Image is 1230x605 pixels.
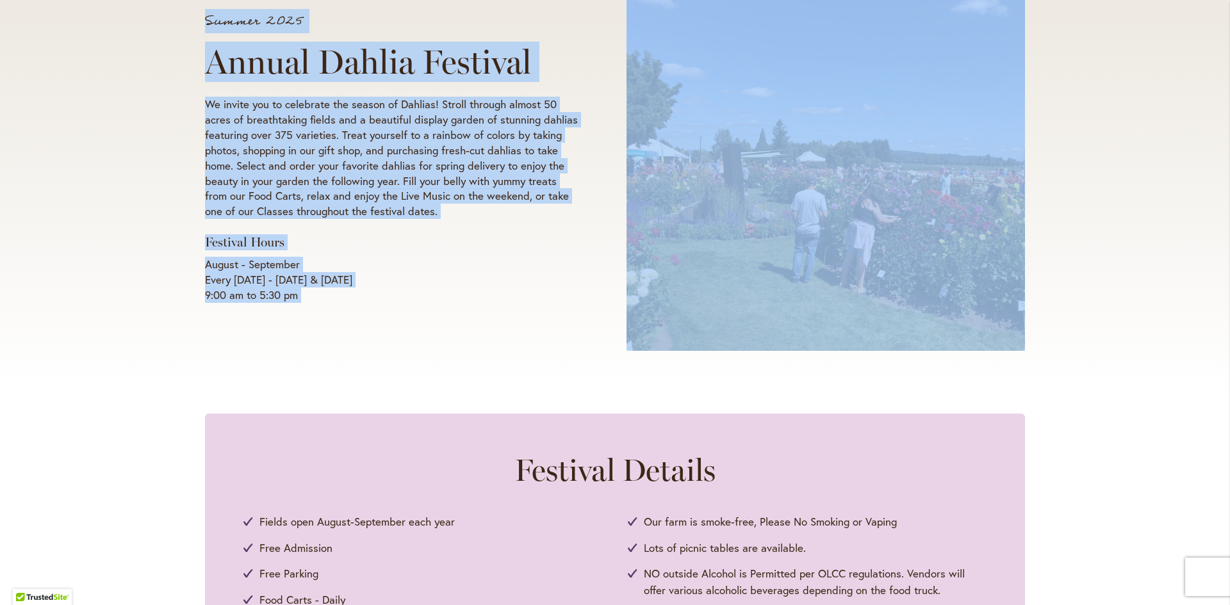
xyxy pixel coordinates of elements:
[205,15,578,28] p: Summer 2025
[644,513,897,530] span: Our farm is smoke-free, Please No Smoking or Vaping
[243,452,987,488] h2: Festival Details
[205,43,578,81] h1: Annual Dahlia Festival
[205,257,578,303] p: August - September Every [DATE] - [DATE] & [DATE] 9:00 am to 5:30 pm
[644,540,806,556] span: Lots of picnic tables are available.
[259,513,455,530] span: Fields open August-September each year
[205,97,578,220] p: We invite you to celebrate the season of Dahlias! Stroll through almost 50 acres of breathtaking ...
[205,234,578,250] h3: Festival Hours
[259,540,332,556] span: Free Admission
